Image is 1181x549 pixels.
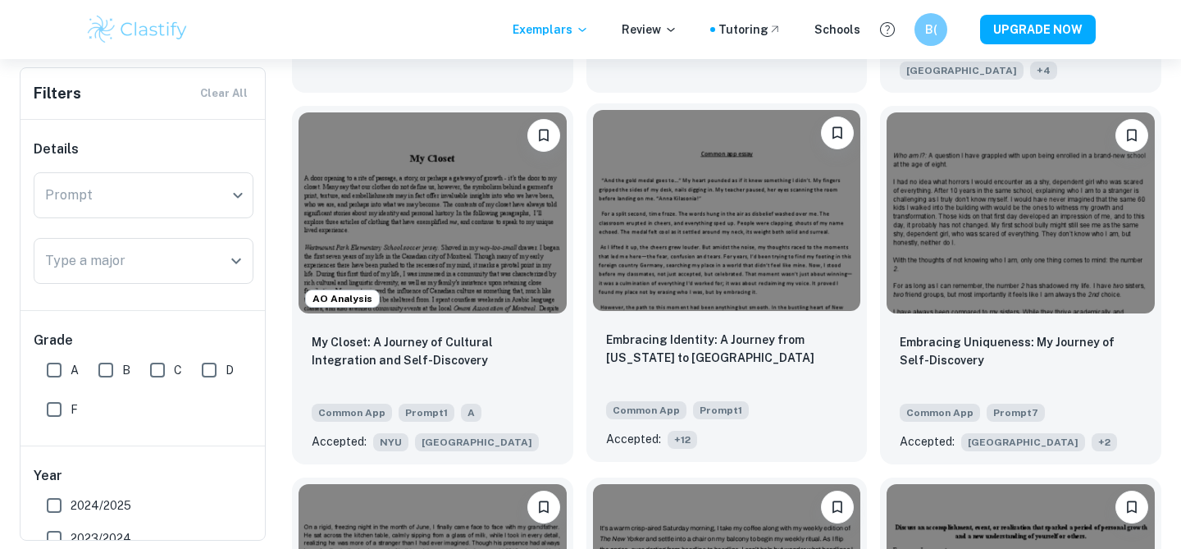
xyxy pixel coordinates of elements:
[71,496,131,515] span: 2024/2025
[693,401,749,419] span: Prompt 1
[873,16,901,43] button: Help and Feedback
[34,466,253,486] h6: Year
[668,431,697,449] span: + 12
[174,361,182,379] span: C
[980,15,1096,44] button: UPGRADE NOW
[887,112,1155,313] img: undefined Common App example thumbnail: Embracing Uniqueness: My Journey of Self
[900,62,1024,80] span: [GEOGRAPHIC_DATA]
[593,110,861,311] img: undefined Common App example thumbnail: Embracing Identity: A Journey from New Y
[821,491,854,524] button: Bookmark
[306,291,379,306] span: AO Analysis
[900,432,955,451] p: Accepted:
[1115,119,1148,152] button: Bookmark
[880,106,1161,464] a: BookmarkEmbracing Uniqueness: My Journey of Self-DiscoveryCommon AppPrompt7Accepted:[GEOGRAPHIC_D...
[922,21,941,39] h6: B(
[1092,433,1117,451] span: + 2
[622,21,677,39] p: Review
[606,401,686,419] span: Common App
[586,106,868,464] a: BookmarkEmbracing Identity: A Journey from New York to BerlinCommon AppPrompt1Accepted:+12
[34,82,81,105] h6: Filters
[34,140,253,159] h6: Details
[225,249,248,272] button: Open
[718,21,782,39] a: Tutoring
[312,432,367,451] p: Accepted:
[513,21,589,39] p: Exemplars
[821,117,854,149] button: Bookmark
[299,112,567,313] img: undefined Common App example thumbnail: My Closet: A Journey of Cultural Integra
[122,361,130,379] span: B
[292,106,573,464] a: AO AnalysisBookmarkMy Closet: A Journey of Cultural Integration and Self-DiscoveryCommon AppPromp...
[987,404,1045,422] span: Prompt 7
[606,331,848,367] p: Embracing Identity: A Journey from New York to Berlin
[399,404,454,422] span: Prompt 1
[914,13,947,46] button: B(
[415,433,539,451] span: [GEOGRAPHIC_DATA]
[373,433,408,451] span: NYU
[900,333,1142,369] p: Embracing Uniqueness: My Journey of Self-Discovery
[71,361,79,379] span: A
[461,404,481,422] span: A
[900,404,980,422] span: Common App
[606,430,661,448] p: Accepted:
[527,119,560,152] button: Bookmark
[226,361,234,379] span: D
[85,13,189,46] img: Clastify logo
[71,400,78,419] span: F
[71,529,131,547] span: 2023/2024
[814,21,860,39] a: Schools
[312,404,392,422] span: Common App
[961,433,1085,451] span: [GEOGRAPHIC_DATA]
[1115,491,1148,524] button: Bookmark
[527,491,560,524] button: Bookmark
[312,333,554,369] p: My Closet: A Journey of Cultural Integration and Self-Discovery
[34,331,253,350] h6: Grade
[1030,62,1057,80] span: + 4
